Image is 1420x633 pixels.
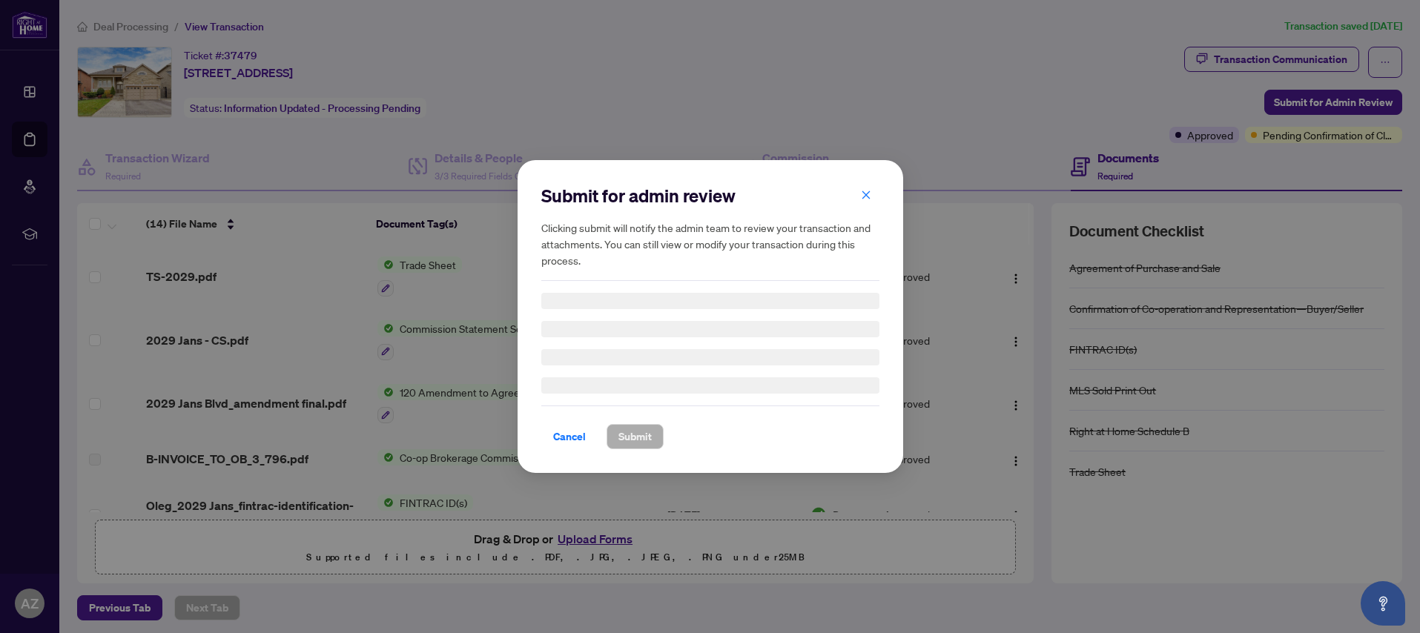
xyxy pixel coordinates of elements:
[607,424,664,449] button: Submit
[861,190,871,200] span: close
[1361,581,1405,626] button: Open asap
[553,425,586,448] span: Cancel
[541,424,598,449] button: Cancel
[541,219,879,268] h5: Clicking submit will notify the admin team to review your transaction and attachments. You can st...
[541,184,879,208] h2: Submit for admin review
